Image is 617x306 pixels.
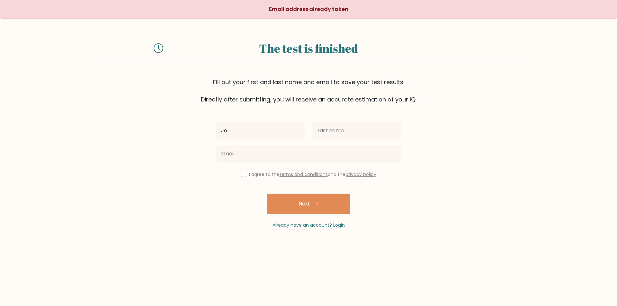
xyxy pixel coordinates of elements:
div: The test is finished [171,39,446,57]
a: terms and conditions [280,171,328,178]
div: Fill out your first and last name and email to save your test results. Directly after submitting,... [96,78,521,104]
button: Next [267,194,350,214]
strong: Email address already taken [269,5,348,13]
input: First name [216,122,305,140]
label: I agree to the and the [249,171,376,178]
a: Already have an account? Login [273,222,345,228]
a: privacy policy [345,171,376,178]
input: Last name [312,122,401,140]
input: Email [216,145,401,163]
